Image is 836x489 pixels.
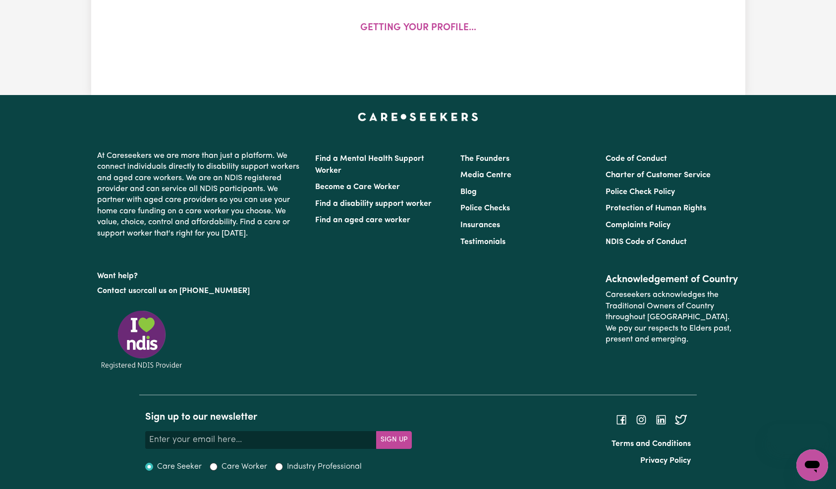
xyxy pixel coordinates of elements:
[615,416,627,424] a: Follow Careseekers on Facebook
[97,267,303,282] p: Want help?
[767,424,828,445] iframe: Message from company
[606,171,711,179] a: Charter of Customer Service
[655,416,667,424] a: Follow Careseekers on LinkedIn
[460,238,505,246] a: Testimonials
[97,287,136,295] a: Contact us
[287,461,362,473] label: Industry Professional
[97,147,303,243] p: At Careseekers we are more than just a platform. We connect individuals directly to disability su...
[612,440,691,448] a: Terms and Conditions
[460,155,509,163] a: The Founders
[640,457,691,465] a: Privacy Policy
[144,287,250,295] a: call us on [PHONE_NUMBER]
[222,461,267,473] label: Care Worker
[145,431,377,449] input: Enter your email here...
[358,113,478,121] a: Careseekers home page
[606,155,667,163] a: Code of Conduct
[460,171,511,179] a: Media Centre
[315,183,400,191] a: Become a Care Worker
[460,188,477,196] a: Blog
[606,188,675,196] a: Police Check Policy
[97,309,186,371] img: Registered NDIS provider
[460,204,510,212] a: Police Checks
[145,411,412,423] h2: Sign up to our newsletter
[376,431,412,449] button: Subscribe
[360,21,476,36] p: Getting your profile...
[606,204,706,212] a: Protection of Human Rights
[635,416,647,424] a: Follow Careseekers on Instagram
[606,286,739,349] p: Careseekers acknowledges the Traditional Owners of Country throughout [GEOGRAPHIC_DATA]. We pay o...
[315,155,424,175] a: Find a Mental Health Support Worker
[315,200,432,208] a: Find a disability support worker
[97,282,303,300] p: or
[796,449,828,481] iframe: Button to launch messaging window
[606,221,670,229] a: Complaints Policy
[606,274,739,286] h2: Acknowledgement of Country
[606,238,687,246] a: NDIS Code of Conduct
[157,461,202,473] label: Care Seeker
[460,221,500,229] a: Insurances
[315,216,410,224] a: Find an aged care worker
[675,416,687,424] a: Follow Careseekers on Twitter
